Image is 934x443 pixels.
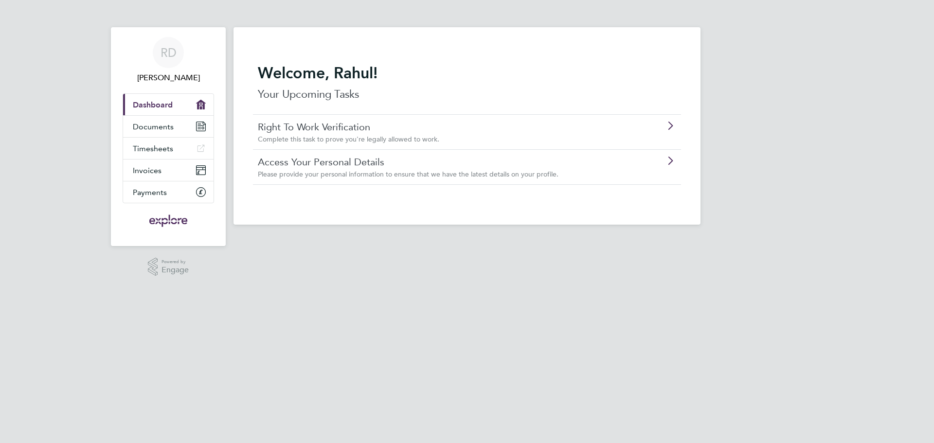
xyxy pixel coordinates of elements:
[111,27,226,246] nav: Main navigation
[258,170,558,178] span: Please provide your personal information to ensure that we have the latest details on your profile.
[148,213,189,229] img: exploregroup-logo-retina.png
[148,258,189,276] a: Powered byEngage
[133,188,167,197] span: Payments
[258,156,621,168] a: Access Your Personal Details
[258,63,676,83] h2: Welcome, Rahul!
[123,181,214,203] a: Payments
[258,87,676,102] p: Your Upcoming Tasks
[133,122,174,131] span: Documents
[123,116,214,137] a: Documents
[123,94,214,115] a: Dashboard
[162,266,189,274] span: Engage
[133,100,173,109] span: Dashboard
[123,72,214,84] span: Rahul Dastidar
[123,213,214,229] a: Go to home page
[133,166,162,175] span: Invoices
[123,37,214,84] a: RD[PERSON_NAME]
[162,258,189,266] span: Powered by
[123,138,214,159] a: Timesheets
[161,46,177,59] span: RD
[123,159,214,181] a: Invoices
[258,121,621,133] a: Right To Work Verification
[258,135,439,143] span: Complete this task to prove you're legally allowed to work.
[133,144,173,153] span: Timesheets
